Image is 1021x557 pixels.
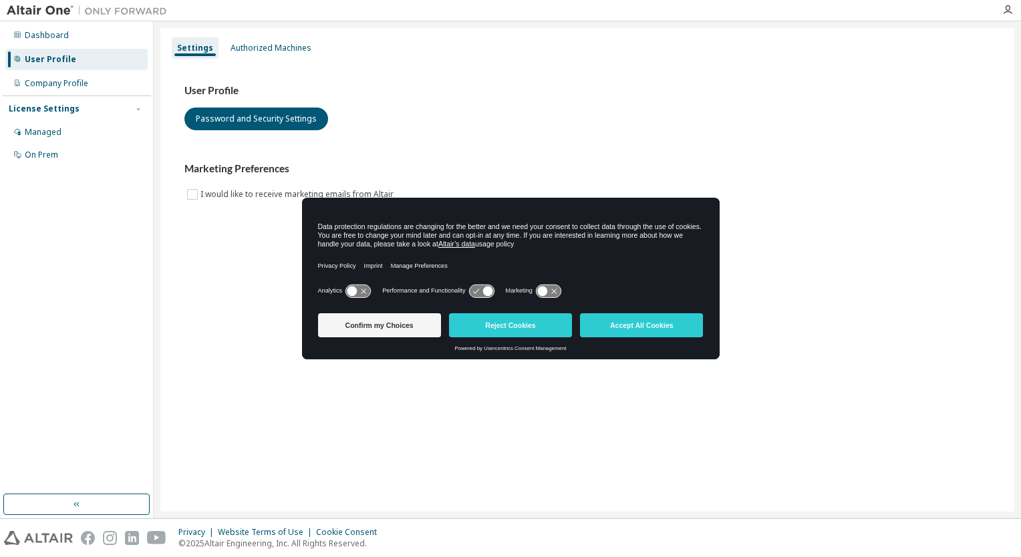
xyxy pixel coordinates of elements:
[231,43,311,53] div: Authorized Machines
[177,43,213,53] div: Settings
[25,54,76,65] div: User Profile
[25,78,88,89] div: Company Profile
[218,527,316,538] div: Website Terms of Use
[103,531,117,545] img: instagram.svg
[25,30,69,41] div: Dashboard
[81,531,95,545] img: facebook.svg
[147,531,166,545] img: youtube.svg
[184,84,990,98] h3: User Profile
[25,150,58,160] div: On Prem
[7,4,174,17] img: Altair One
[178,527,218,538] div: Privacy
[9,104,80,114] div: License Settings
[316,527,385,538] div: Cookie Consent
[184,108,328,130] button: Password and Security Settings
[25,127,61,138] div: Managed
[184,162,990,176] h3: Marketing Preferences
[178,538,385,549] p: © 2025 Altair Engineering, Inc. All Rights Reserved.
[125,531,139,545] img: linkedin.svg
[4,531,73,545] img: altair_logo.svg
[200,186,396,202] label: I would like to receive marketing emails from Altair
